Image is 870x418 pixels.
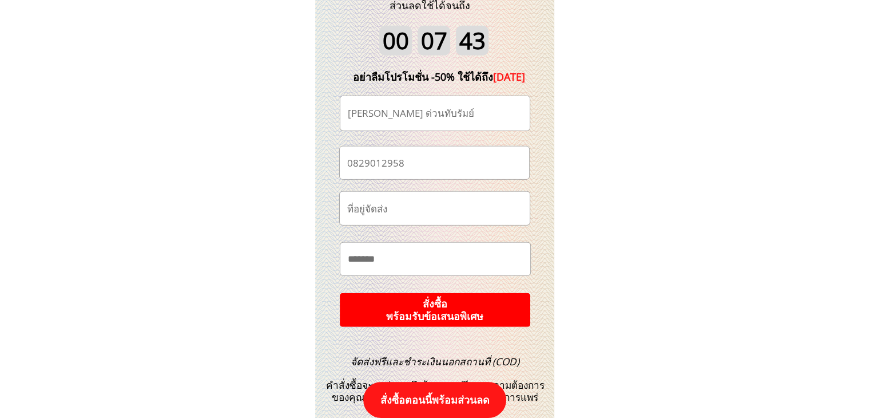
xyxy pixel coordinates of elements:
[345,96,525,131] input: ชื่อ-นามสกุล
[493,70,525,84] span: [DATE]
[319,356,551,416] h3: คำสั่งซื้อจะถูกส่งตรงถึงบ้านคุณฟรีตามความต้องการของคุณในขณะที่ปิดมาตรฐานการป้องกันการแพร่ระบาด
[340,293,530,327] p: สั่งซื้อ พร้อมรับข้อเสนอพิเศษ
[351,355,519,368] span: จัดส่งฟรีและชำระเงินนอกสถานที่ (COD)
[344,147,525,179] input: เบอร์โทรศัพท์
[336,69,543,85] div: อย่าลืมโปรโมชั่น -50% ใช้ได้ถึง
[363,382,506,418] p: สั่งซื้อตอนนี้พร้อมส่วนลด
[344,192,525,225] input: ที่อยู่จัดส่ง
